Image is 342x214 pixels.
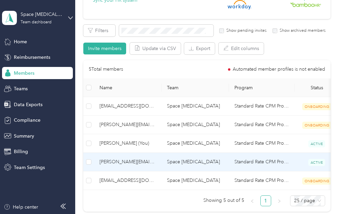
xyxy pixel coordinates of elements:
[4,204,38,211] button: Help center
[94,97,162,116] td: jenn@spacepoppers.com
[94,116,162,134] td: sara@spacepoppers.com
[14,70,34,77] span: Members
[295,78,339,97] th: Status
[14,85,28,92] span: Teams
[295,116,339,134] td: ONBOARDING
[94,171,162,190] td: contact@spacepoppers.com
[274,195,285,206] li: Next Page
[14,54,50,61] span: Reimbursements
[184,43,215,54] button: Export
[99,102,156,110] span: [EMAIL_ADDRESS][DOMAIN_NAME]
[229,134,295,153] td: Standard Rate CPM Program
[203,195,244,206] span: Showing 5 out of 5
[224,28,266,34] label: Show pending invites
[162,134,229,153] td: Space Poppers
[308,140,325,147] span: ACTIVE
[290,2,321,7] img: BambooHR
[250,199,254,203] span: left
[229,116,295,134] td: Standard Rate CPM Program
[261,196,271,206] a: 1
[94,78,162,97] th: Name
[14,38,27,45] span: Home
[99,140,156,147] span: [PERSON_NAME] (You)
[295,97,339,116] td: ONBOARDING
[304,176,342,214] iframe: Everlance-gr Chat Button Frame
[83,43,126,54] button: Invite members
[14,117,40,124] span: Compliance
[233,67,325,72] span: Automated member profiles is not enabled
[99,121,156,128] span: [PERSON_NAME][EMAIL_ADDRESS][DOMAIN_NAME]
[277,199,281,203] span: right
[274,195,285,206] button: right
[294,196,321,206] span: 25 / page
[308,159,325,166] span: ACTIVE
[162,171,229,190] td: Space Poppers
[21,20,52,24] div: Team dashboard
[295,171,339,190] td: ONBOARDING
[229,171,295,190] td: Standard Rate CPM Program
[277,28,325,34] label: Show archived members
[162,97,229,116] td: Space Poppers
[247,195,258,206] li: Previous Page
[14,133,34,140] span: Summary
[290,195,325,206] div: Page Size
[14,164,45,171] span: Team Settings
[302,122,332,129] span: ONBOARDING
[99,85,156,91] span: Name
[94,153,162,171] td: rodolfo@spacepoppers.com
[219,43,264,54] button: Edit columns
[229,78,295,97] th: Program
[162,116,229,134] td: Space Poppers
[162,78,229,97] th: Team
[94,134,162,153] td: Shantel Schonour (You)
[83,25,115,37] button: Filters
[229,97,295,116] td: Standard Rate CPM Program
[99,158,156,166] span: [PERSON_NAME][EMAIL_ADDRESS][DOMAIN_NAME]
[302,177,332,185] span: ONBOARDING
[247,195,258,206] button: left
[14,148,28,155] span: Billing
[21,11,63,18] div: Space [MEDICAL_DATA]
[302,103,332,110] span: ONBOARDING
[89,66,123,73] p: 5 Total members
[14,101,42,108] span: Data Exports
[162,153,229,171] td: Space Poppers
[229,153,295,171] td: Standard Rate CPM Program
[130,43,181,54] button: Update via CSV
[99,177,156,184] span: [EMAIL_ADDRESS][DOMAIN_NAME]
